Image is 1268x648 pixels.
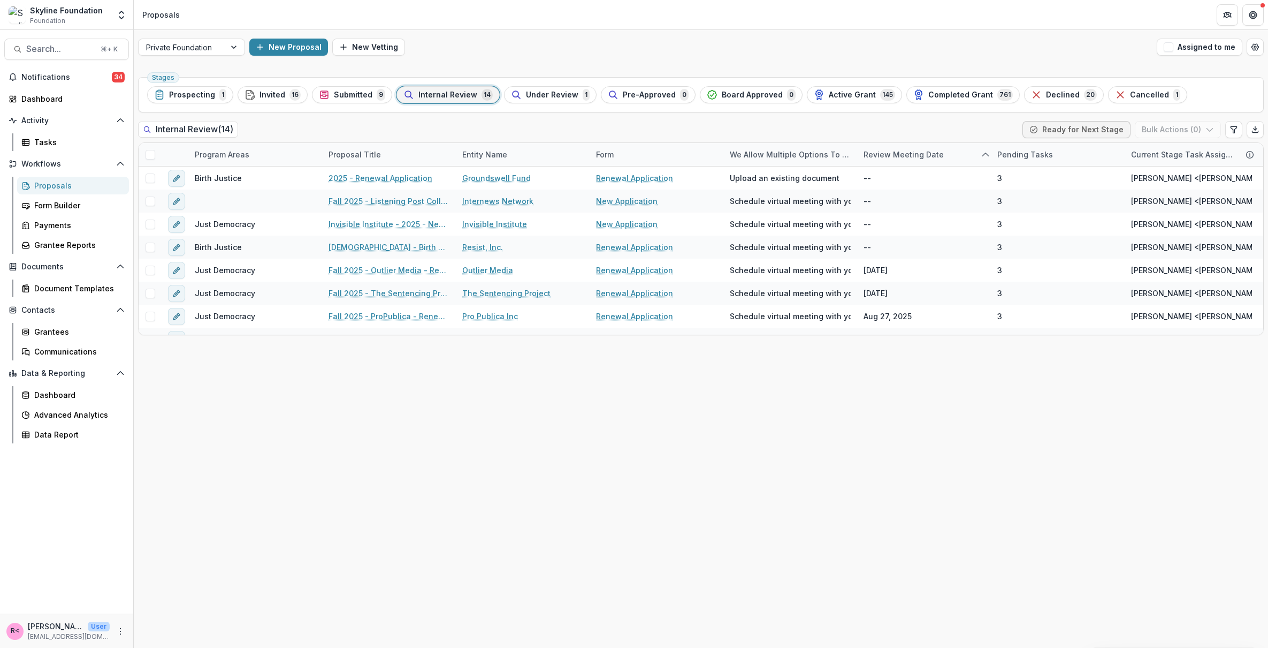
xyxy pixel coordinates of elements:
span: 3 [997,288,1002,299]
span: Birth Justice [195,242,242,253]
div: -- [864,172,871,184]
span: Schedule virtual meeting with your Program Lead [730,242,914,253]
div: We allow multiple options to submit your application, please select the option that works best fo... [723,143,857,166]
div: Review Meeting Date [857,149,950,160]
div: Current Stage Task Assignees [1125,143,1258,166]
a: Fall 2025 - [GEOGRAPHIC_DATA] Votes - Renewal (Short) Application [329,334,449,345]
span: Stages [152,74,174,81]
button: New Proposal [249,39,328,56]
button: Completed Grant761 [906,86,1020,103]
a: Payments [17,216,129,234]
div: Current Stage Task Assignees [1125,149,1241,160]
a: Renewal Application [596,288,673,299]
div: Payments [34,220,120,231]
a: Proposals [17,177,129,194]
button: Submitted9 [312,86,392,103]
span: Just Democracy [195,288,255,299]
a: Advanced Analytics [17,406,129,424]
a: [DEMOGRAPHIC_DATA] - Birth Center Equity - Renewal Application [329,242,449,253]
span: Board Approved [722,91,783,100]
a: Form Builder [17,197,129,214]
div: Form [590,143,723,166]
a: Dashboard [17,386,129,404]
span: 3 [997,265,1002,276]
div: -- [864,195,871,207]
button: edit [168,331,185,348]
button: edit [168,285,185,302]
p: User [88,622,110,631]
a: Renewal Application [596,311,673,322]
div: Entity Name [456,143,590,166]
button: Partners [1217,4,1238,26]
button: Open table manager [1247,39,1264,56]
div: Form [590,149,620,160]
span: 0 [680,89,689,101]
span: Under Review [526,91,578,100]
span: 1 [219,89,226,101]
div: Proposals [34,180,120,191]
a: Internews Network [462,195,533,207]
a: Outlier Media [462,265,513,276]
span: 3 [997,311,1002,322]
span: Just Democracy [195,265,255,276]
a: Fall 2025 - Listening Post Collective (project of Internews Network) New Application [329,195,449,207]
div: -- [864,242,871,253]
span: Schedule virtual meeting with your program Lead [730,218,914,230]
div: Entity Name [456,149,514,160]
div: Dashboard [21,93,120,104]
button: Pre-Approved0 [601,86,696,103]
button: Open Workflows [4,155,129,172]
div: Proposal Title [322,143,456,166]
span: 0 [787,89,796,101]
span: Active Grant [829,91,876,100]
span: Data & Reporting [21,369,112,378]
div: -- [864,218,871,230]
button: Open Contacts [4,302,129,319]
span: 3 [997,334,1002,345]
button: New Vetting [332,39,405,56]
span: 14 [482,89,493,101]
button: edit [168,308,185,325]
img: Skyline Foundation [9,6,26,24]
span: 3 [997,172,1002,184]
div: Pending Tasks [991,149,1059,160]
a: Dashboard [4,90,129,108]
span: 3 [997,218,1002,230]
span: 3 [997,242,1002,253]
span: Foundation [30,16,65,26]
div: Pending Tasks [991,143,1125,166]
a: Renewal Application [596,242,673,253]
div: ⌘ + K [98,43,120,55]
div: Grantees [34,326,120,337]
button: edit [168,170,185,187]
span: Just Democracy [195,218,255,230]
button: Ready for Next Stage [1022,121,1130,138]
span: Schedule virtual meeting with your program Lead [730,195,914,207]
button: Prospecting1 [147,86,233,103]
button: Edit table settings [1225,121,1242,138]
div: Proposal Title [322,149,387,160]
nav: breadcrumb [138,7,184,22]
span: Birth Justice [195,172,242,184]
div: Dashboard [34,389,120,401]
span: Internal Review [418,91,477,100]
div: Aug 27, 2025 [864,311,912,322]
button: Open Documents [4,258,129,275]
a: Renewal Application [596,265,673,276]
p: [EMAIL_ADDRESS][DOMAIN_NAME] [28,632,110,642]
div: Program Areas [188,143,322,166]
div: We allow multiple options to submit your application, please select the option that works best fo... [723,149,857,160]
button: Under Review1 [504,86,597,103]
span: Search... [26,44,94,54]
div: Form Builder [34,200,120,211]
button: Get Help [1242,4,1264,26]
span: Prospecting [169,91,215,100]
span: Upload an existing document [730,172,839,184]
a: Data Report [17,426,129,443]
a: Renewal Application [596,172,673,184]
button: edit [168,239,185,256]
